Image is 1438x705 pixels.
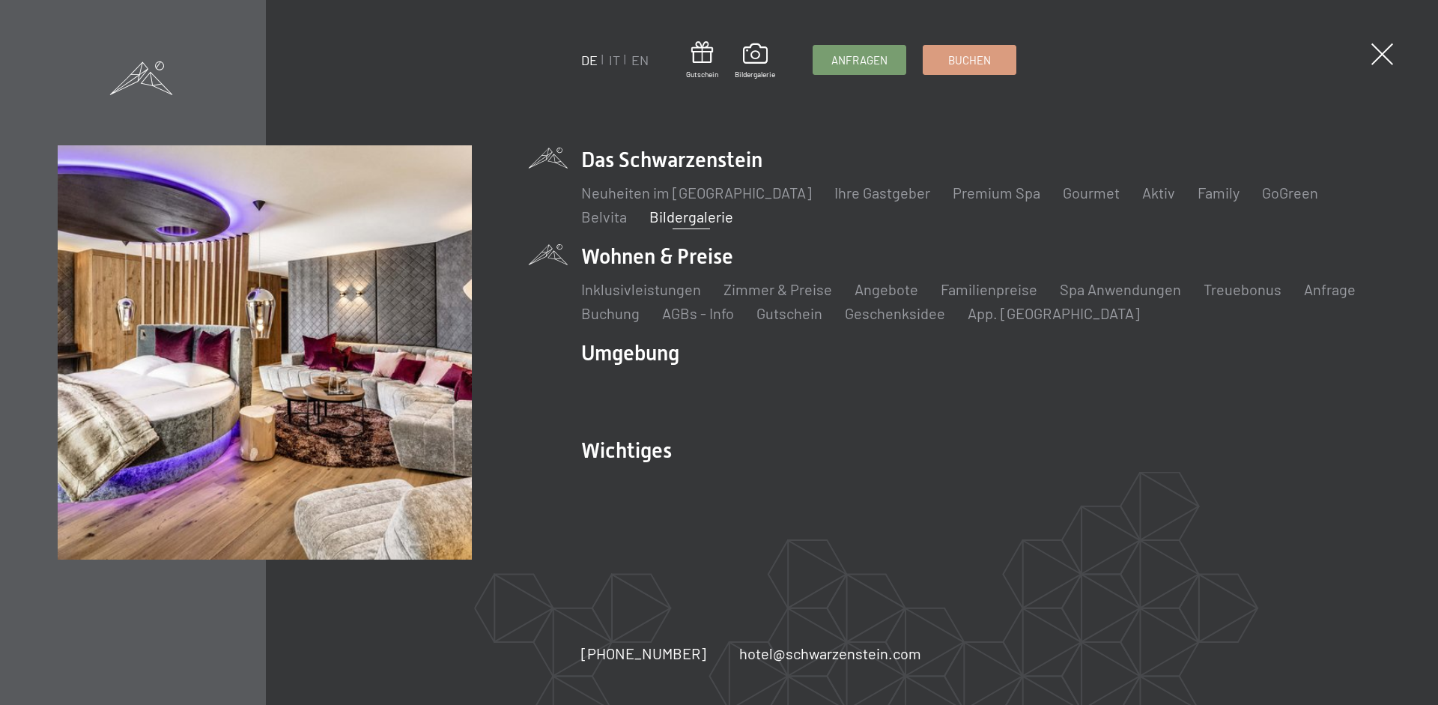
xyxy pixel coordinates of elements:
[756,304,822,322] a: Gutschein
[1304,280,1356,298] a: Anfrage
[1198,184,1240,202] a: Family
[631,52,649,68] a: EN
[581,280,701,298] a: Inklusivleistungen
[1204,280,1281,298] a: Treuebonus
[834,184,930,202] a: Ihre Gastgeber
[581,644,706,662] span: [PHONE_NUMBER]
[831,52,888,68] span: Anfragen
[581,643,706,664] a: [PHONE_NUMBER]
[948,52,991,68] span: Buchen
[581,304,640,322] a: Buchung
[845,304,945,322] a: Geschenksidee
[735,43,775,79] a: Bildergalerie
[855,280,918,298] a: Angebote
[953,184,1040,202] a: Premium Spa
[581,52,598,68] a: DE
[649,208,733,226] a: Bildergalerie
[686,69,718,79] span: Gutschein
[1142,184,1175,202] a: Aktiv
[735,69,775,79] span: Bildergalerie
[723,280,832,298] a: Zimmer & Preise
[941,280,1037,298] a: Familienpreise
[1063,184,1120,202] a: Gourmet
[581,208,627,226] a: Belvita
[813,46,905,74] a: Anfragen
[686,41,718,79] a: Gutschein
[739,643,921,664] a: hotel@schwarzenstein.com
[1060,280,1181,298] a: Spa Anwendungen
[609,52,620,68] a: IT
[581,184,812,202] a: Neuheiten im [GEOGRAPHIC_DATA]
[968,304,1140,322] a: App. [GEOGRAPHIC_DATA]
[923,46,1016,74] a: Buchen
[662,304,734,322] a: AGBs - Info
[1262,184,1318,202] a: GoGreen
